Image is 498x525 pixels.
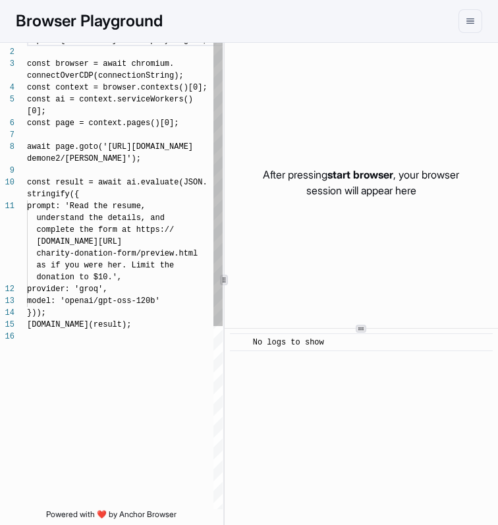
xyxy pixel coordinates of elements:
span: understand the details, and [36,213,164,223]
span: [DOMAIN_NAME][URL] [36,237,122,246]
span: donation to $10.', [36,273,122,282]
span: const context = browser.contexts()[0]; [27,83,207,92]
span: stringify({ [27,190,79,199]
span: const result = await ai.evaluate(JSON. [27,178,207,187]
span: const ai = context.serviceWorkers() [27,95,193,104]
p: After pressing , your browser session will appear here [263,167,459,198]
span: })); [27,308,46,318]
span: No logs to show [253,338,324,347]
span: charity-donation-form/preview.html [36,249,198,258]
span: [DOMAIN_NAME](result); [27,320,131,329]
h1: Browser Playground [16,9,163,33]
button: menu [458,9,482,33]
span: start browser [327,168,393,181]
span: prompt: 'Read the resume, [27,202,146,211]
span: as if you were her. Limit the [36,261,174,270]
span: Powered with ❤️ by Anchor Browser [46,509,177,525]
span: ​ [236,336,243,349]
span: await page.goto('[URL][DOMAIN_NAME] [27,142,193,152]
span: model: 'openai/gpt-oss-120b' [27,296,160,306]
span: complete the form at https:// [36,225,174,235]
span: demone2/[PERSON_NAME]'); [27,154,141,163]
span: [0]; [27,107,46,116]
span: const page = context.pages()[0]; [27,119,179,128]
span: provider: 'groq', [27,285,107,294]
span: const browser = await chromium. [27,59,174,69]
span: connectOverCDP(connectionString); [27,71,184,80]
